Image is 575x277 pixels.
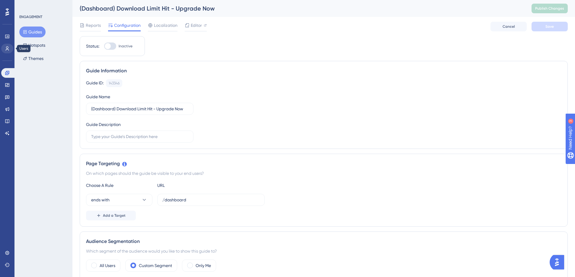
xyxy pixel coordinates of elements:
div: ENGAGEMENT [19,14,42,19]
input: Type your Guide’s Description here [91,133,188,140]
button: ends with [86,194,152,206]
iframe: UserGuiding AI Assistant Launcher [550,253,568,271]
span: ends with [91,196,110,203]
label: Custom Segment [139,262,172,269]
span: Cancel [503,24,515,29]
span: Localization [154,22,177,29]
div: Guide Description [86,121,121,128]
button: Publish Changes [532,4,568,13]
div: Choose A Rule [86,182,152,189]
div: Page Targeting [86,160,561,167]
button: Cancel [490,22,527,31]
div: Which segment of the audience would you like to show this guide to? [86,247,561,255]
span: Configuration [114,22,141,29]
div: Status: [86,42,99,50]
button: Themes [19,53,47,64]
span: Reports [86,22,101,29]
span: Publish Changes [535,6,564,11]
label: All Users [100,262,115,269]
div: URL [157,182,224,189]
button: Guides [19,27,46,37]
div: (Dashboard) Download Limit Hit - Upgrade Now [80,4,516,13]
span: Add a Target [103,213,126,218]
div: Audience Segmentation [86,238,561,245]
span: Editor [191,22,202,29]
div: On which pages should the guide be visible to your end users? [86,170,561,177]
span: Need Help? [14,2,38,9]
label: Only Me [196,262,211,269]
button: Add a Target [86,211,136,220]
div: 143346 [109,81,120,86]
input: Type your Guide’s Name here [91,105,188,112]
div: Guide ID: [86,79,104,87]
button: Save [532,22,568,31]
button: Hotspots [19,40,49,51]
div: Guide Name [86,93,110,100]
span: Inactive [119,44,133,49]
div: Guide Information [86,67,561,74]
span: Save [545,24,554,29]
input: yourwebsite.com/path [162,197,260,203]
div: 3 [42,3,44,8]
